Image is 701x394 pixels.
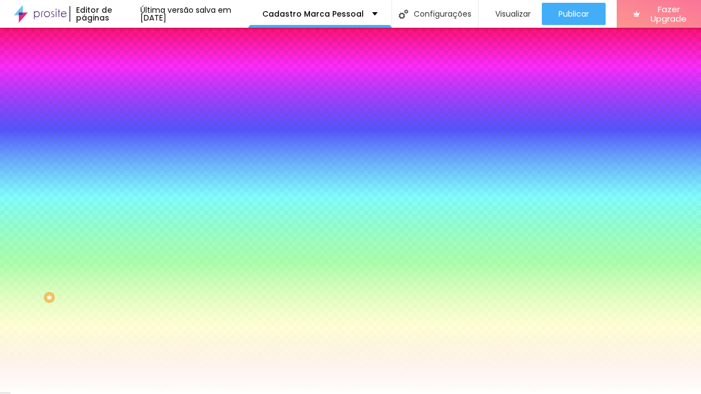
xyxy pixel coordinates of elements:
img: Icone [399,9,408,19]
button: Visualizar [479,3,542,25]
span: Fazer Upgrade [644,4,693,24]
span: Publicar [558,9,589,18]
p: Cadastro Marca Pessoal [262,10,364,18]
div: Última versão salva em [DATE] [140,6,248,22]
span: Visualizar [495,9,531,18]
div: Editor de páginas [69,6,141,22]
button: Publicar [542,3,606,25]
